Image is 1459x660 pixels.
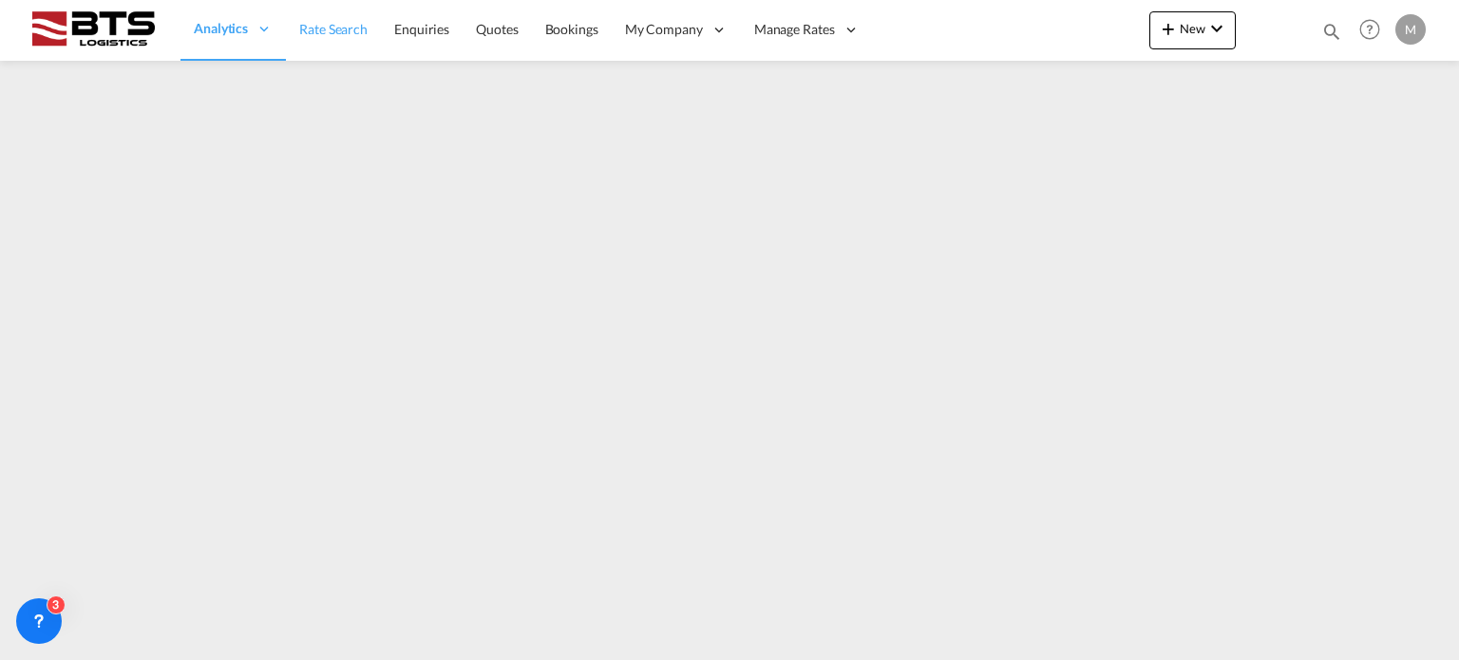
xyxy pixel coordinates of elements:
span: Help [1354,13,1386,46]
button: icon-plus 400-fgNewicon-chevron-down [1149,11,1236,49]
md-icon: icon-chevron-down [1205,17,1228,40]
div: icon-magnify [1321,21,1342,49]
md-icon: icon-magnify [1321,21,1342,42]
span: My Company [625,20,703,39]
span: Quotes [476,21,518,37]
span: Enquiries [394,21,449,37]
div: M [1395,14,1426,45]
span: New [1157,21,1228,36]
img: cdcc71d0be7811ed9adfbf939d2aa0e8.png [28,9,157,51]
span: Bookings [545,21,598,37]
md-icon: icon-plus 400-fg [1157,17,1180,40]
span: Manage Rates [754,20,835,39]
span: Rate Search [299,21,368,37]
div: Help [1354,13,1395,47]
span: Analytics [194,19,248,38]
